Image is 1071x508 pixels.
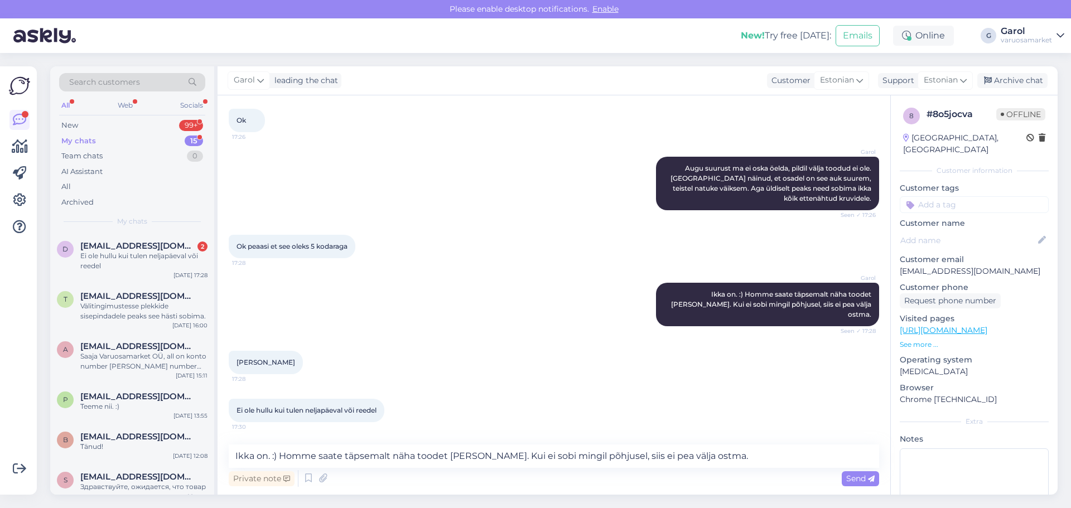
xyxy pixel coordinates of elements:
span: t.kaaver@meliorm.eu [80,291,196,301]
div: varuosamarket [1001,36,1052,45]
span: t [64,295,67,303]
div: Customer [767,75,811,86]
p: Customer name [900,217,1049,229]
div: Archive chat [977,73,1048,88]
span: [PERSON_NAME] [237,358,295,366]
a: [URL][DOMAIN_NAME] [900,325,987,335]
div: Saaja Varuosamarket OÜ, all on konto number [PERSON_NAME] number märkida selgitusse. [80,351,208,371]
span: Estonian [820,74,854,86]
div: [DATE] 12:08 [173,452,208,460]
div: leading the chat [270,75,338,86]
span: Ok [237,116,246,124]
p: Browser [900,382,1049,394]
div: Extra [900,417,1049,427]
span: Garol [834,148,876,156]
div: Socials [178,98,205,113]
img: Askly Logo [9,75,30,96]
p: [EMAIL_ADDRESS][DOMAIN_NAME] [900,265,1049,277]
span: stsepkin2004@bk.ru [80,472,196,482]
span: pparmson@gmail.com [80,391,196,401]
div: Support [878,75,914,86]
div: G [981,28,996,43]
div: AI Assistant [61,166,103,177]
div: Web [115,98,135,113]
span: Garol [834,274,876,282]
div: [GEOGRAPHIC_DATA], [GEOGRAPHIC_DATA] [903,132,1026,156]
p: Chrome [TECHNICAL_ID] [900,394,1049,405]
span: Augu suurust ma ei oska öelda, pildil välja toodud ei ole. [GEOGRAPHIC_DATA] näinud, et osadel on... [670,164,873,202]
div: Private note [229,471,295,486]
input: Add name [900,234,1036,246]
div: New [61,120,78,131]
div: 15 [185,136,203,147]
span: Ok peaasi et see oleks 5 kodaraga [237,242,348,250]
span: p [63,395,68,404]
span: Send [846,473,875,483]
div: Tänud! [80,442,208,452]
div: My chats [61,136,96,147]
p: See more ... [900,340,1049,350]
div: [DATE] 16:00 [172,321,208,330]
button: Emails [836,25,880,46]
div: 0 [187,151,203,162]
div: Request phone number [900,293,1001,308]
div: 99+ [179,120,203,131]
span: Ei ole hullu kui tulen neljapäeval või reedel [237,406,377,414]
div: Välitingimustesse plekkide sisepindadele peaks see hästi sobima. [80,301,208,321]
p: Operating system [900,354,1049,366]
span: Offline [996,108,1045,120]
span: 17:26 [232,133,274,141]
span: Estonian [924,74,958,86]
span: s [64,476,67,484]
div: # 8o5jocva [927,108,996,121]
div: [DATE] 17:28 [173,271,208,279]
span: 17:28 [232,259,274,267]
span: 17:30 [232,423,274,431]
div: Try free [DATE]: [741,29,831,42]
b: New! [741,30,765,41]
p: Visited pages [900,313,1049,325]
div: Garol [1001,27,1052,36]
span: Garol [234,74,255,86]
div: 2 [197,241,208,251]
span: Enable [589,4,622,14]
span: bonsa555@hotmail.com [80,432,196,442]
p: Notes [900,433,1049,445]
div: Team chats [61,151,103,162]
div: All [61,181,71,192]
p: Customer phone [900,282,1049,293]
input: Add a tag [900,196,1049,213]
p: [MEDICAL_DATA] [900,366,1049,378]
div: Ei ole hullu kui tulen neljapäeval või reedel [80,251,208,271]
span: 8 [909,112,914,120]
div: [DATE] 15:11 [176,371,208,380]
div: [DATE] 13:55 [173,412,208,420]
span: a [63,345,68,354]
span: Ikka on. :) Homme saate täpsemalt näha toodet [PERSON_NAME]. Kui ei sobi mingil põhjusel, siis ei... [671,290,873,318]
span: D [62,245,68,253]
span: My chats [117,216,147,226]
div: Archived [61,197,94,208]
span: b [63,436,68,444]
p: Customer email [900,254,1049,265]
div: Здравствуйте, ожидается, что товар скоро поступит на наш склад. На момент оформления заказа его н... [80,482,208,502]
div: Online [893,26,954,46]
p: Customer tags [900,182,1049,194]
div: All [59,98,72,113]
span: Search customers [69,76,140,88]
a: Garolvaruosamarket [1001,27,1064,45]
div: Teeme nii. :) [80,401,208,412]
span: 17:28 [232,375,274,383]
div: Customer information [900,166,1049,176]
span: Danila.tukov@gmail.com [80,241,196,251]
span: anks.anks.001@mail.ee [80,341,196,351]
span: Seen ✓ 17:26 [834,211,876,219]
span: Seen ✓ 17:28 [834,327,876,335]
